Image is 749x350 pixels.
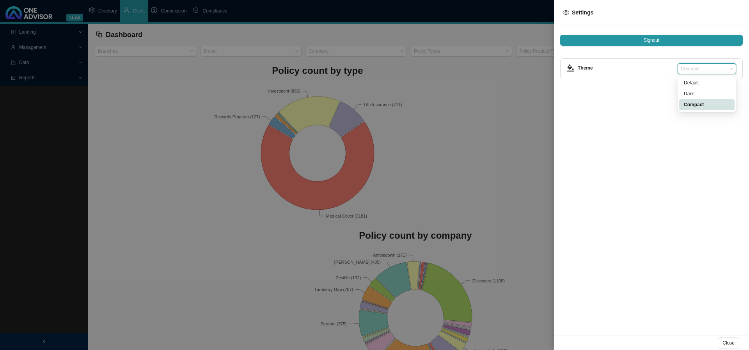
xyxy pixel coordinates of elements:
div: Default [684,79,730,87]
span: Settings [572,9,593,16]
span: bg-colors [567,64,575,72]
span: setting [563,10,569,15]
button: Signout [560,35,743,46]
span: Close [722,339,735,347]
div: Compact [684,101,730,109]
div: Dark [684,90,730,98]
span: Compact [681,64,733,74]
button: Close [718,337,739,348]
div: Default [679,77,735,88]
h4: Theme [578,64,678,72]
span: Signout [644,36,660,44]
div: Compact [679,99,735,110]
div: Dark [679,88,735,99]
